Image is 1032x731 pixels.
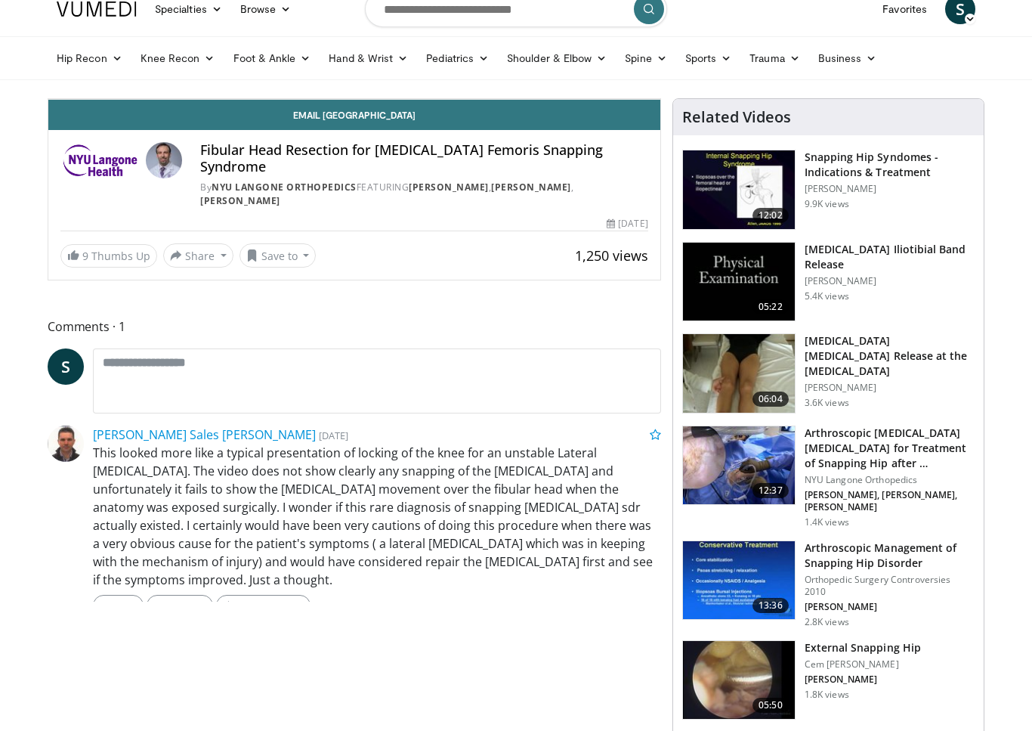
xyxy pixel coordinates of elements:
img: 278648_0000_1.png.150x105_q85_crop-smart_upscale.jpg [683,541,795,620]
p: [PERSON_NAME] [805,674,921,686]
a: S [48,348,84,385]
p: 5.4K views [805,290,849,302]
a: Hand & Wrist [320,43,417,73]
a: [PERSON_NAME] [200,194,280,207]
span: 13:36 [752,598,789,613]
p: [PERSON_NAME], [PERSON_NAME], [PERSON_NAME] [805,489,975,513]
a: 12:02 Snapping Hip Syndomes - Indications & Treatment [PERSON_NAME] 9.9K views [682,150,975,230]
a: Hip Recon [48,43,131,73]
a: Knee Recon [131,43,224,73]
img: 410397_3.png.150x105_q85_crop-smart_upscale.jpg [683,150,795,229]
span: 1 [236,599,242,611]
span: 1,250 views [575,246,648,265]
a: 06:04 [MEDICAL_DATA] [MEDICAL_DATA] Release at the [MEDICAL_DATA] [PERSON_NAME] 3.6K views [682,333,975,414]
p: [PERSON_NAME] [805,183,975,195]
img: Avatar [48,426,84,462]
img: 38372_0000_3.png.150x105_q85_crop-smart_upscale.jpg [683,243,795,321]
span: 05:50 [752,698,789,713]
span: 06:04 [752,392,789,407]
a: 05:22 [MEDICAL_DATA] Iliotibial Band Release [PERSON_NAME] 5.4K views [682,242,975,322]
h3: Arthroscopic [MEDICAL_DATA] [MEDICAL_DATA] for Treatment of Snapping Hip after … [805,426,975,471]
h4: Fibular Head Resection for [MEDICAL_DATA] Femoris Snapping Syndrome [200,142,647,175]
a: Message [147,595,213,616]
h3: Arthroscopic Management of Snapping Hip Disorder [805,541,975,571]
a: 9 Thumbs Up [60,244,157,268]
p: Cem [PERSON_NAME] [805,658,921,671]
p: 2.8K views [805,616,849,628]
a: Business [809,43,886,73]
a: 13:36 Arthroscopic Management of Snapping Hip Disorder Orthopedic Surgery Controversies 2010 [PER... [682,541,975,628]
p: [PERSON_NAME] [805,275,975,287]
img: f590c186-dad4-45c0-a93e-166820eac52c.150x105_q85_crop-smart_upscale.jpg [683,641,795,720]
p: 3.6K views [805,397,849,409]
a: NYU Langone Orthopedics [212,181,357,194]
img: NYU Langone Orthopedics [60,142,140,178]
p: 9.9K views [805,198,849,210]
span: 05:22 [752,299,789,314]
p: [PERSON_NAME] [805,601,975,613]
h3: [MEDICAL_DATA] Iliotibial Band Release [805,242,975,272]
img: 0cfbf324-b093-4771-b2ca-c9a3007e9d9a.jpg.150x105_q85_crop-smart_upscale.jpg [683,426,795,505]
a: 1 Thumbs Up [216,595,311,616]
p: NYU Langone Orthopedics [805,474,975,486]
a: Email [GEOGRAPHIC_DATA] [48,100,660,130]
a: Sports [676,43,741,73]
button: Share [163,243,233,268]
div: [DATE] [607,217,647,231]
p: Orthopedic Surgery Controversies 2010 [805,574,975,598]
span: 9 [82,249,88,263]
a: Reply [93,595,144,616]
img: 38374_0000_3.png.150x105_q85_crop-smart_upscale.jpg [683,334,795,413]
p: 1.8K views [805,689,849,701]
img: VuMedi Logo [57,2,137,17]
a: [PERSON_NAME] Sales [PERSON_NAME] [93,426,316,443]
span: 12:02 [752,208,789,223]
span: 12:37 [752,483,789,498]
a: [PERSON_NAME] [409,181,489,194]
h3: Snapping Hip Syndomes - Indications & Treatment [805,150,975,180]
h3: External Snapping Hip [805,640,921,655]
p: [PERSON_NAME] [805,382,975,394]
a: Shoulder & Elbow [498,43,616,73]
img: Avatar [146,142,182,178]
small: [DATE] [319,429,348,442]
button: Save to [239,243,317,268]
a: [PERSON_NAME] [491,181,571,194]
h3: [MEDICAL_DATA] [MEDICAL_DATA] Release at the [MEDICAL_DATA] [805,333,975,379]
p: 1.4K views [805,516,849,528]
p: This looked more like a typical presentation of locking of the knee for an unstable Lateral [MEDI... [93,444,661,589]
a: Trauma [740,43,809,73]
a: Spine [616,43,675,73]
a: 05:50 External Snapping Hip Cem [PERSON_NAME] [PERSON_NAME] 1.8K views [682,640,975,720]
a: Foot & Ankle [224,43,320,73]
span: Comments 1 [48,317,661,336]
video-js: Video Player [48,99,660,100]
h4: Related Videos [682,108,791,126]
div: By FEATURING , , [200,181,647,208]
a: 12:37 Arthroscopic [MEDICAL_DATA] [MEDICAL_DATA] for Treatment of Snapping Hip after … NYU Langon... [682,426,975,528]
a: Pediatrics [417,43,498,73]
